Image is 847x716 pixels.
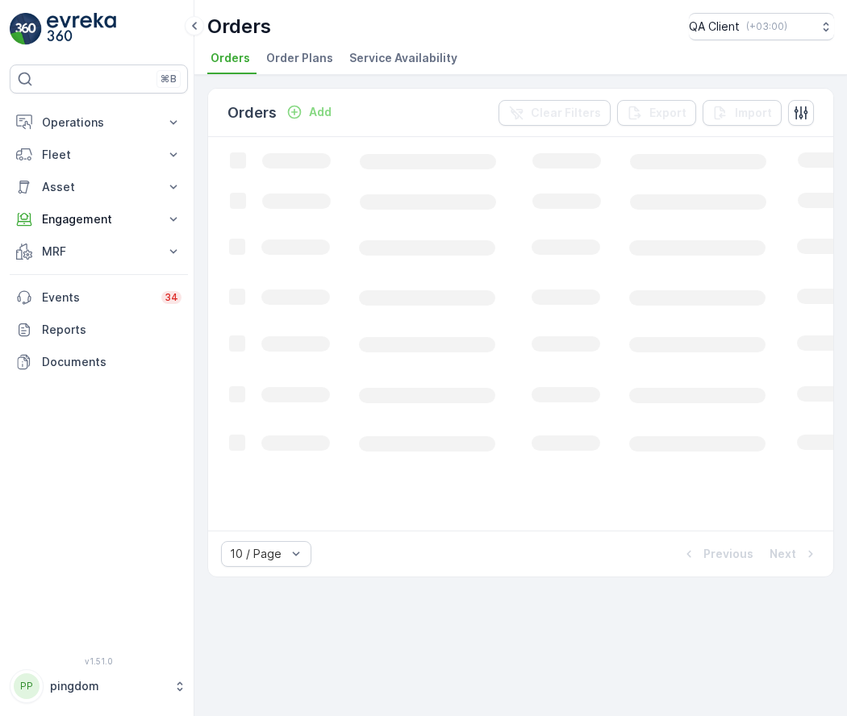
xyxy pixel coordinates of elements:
[42,354,181,370] p: Documents
[703,100,782,126] button: Import
[10,669,188,703] button: PPpingdom
[309,104,332,120] p: Add
[689,13,834,40] button: QA Client(+03:00)
[280,102,338,122] button: Add
[499,100,611,126] button: Clear Filters
[165,291,178,304] p: 34
[266,50,333,66] span: Order Plans
[649,105,686,121] p: Export
[617,100,696,126] button: Export
[10,346,188,378] a: Documents
[207,14,271,40] p: Orders
[50,678,165,694] p: pingdom
[10,203,188,235] button: Engagement
[42,179,156,195] p: Asset
[770,546,796,562] p: Next
[10,171,188,203] button: Asset
[42,244,156,260] p: MRF
[42,322,181,338] p: Reports
[211,50,250,66] span: Orders
[349,50,457,66] span: Service Availability
[161,73,177,85] p: ⌘B
[10,281,188,314] a: Events34
[47,13,116,45] img: logo_light-DOdMpM7g.png
[14,673,40,699] div: PP
[703,546,753,562] p: Previous
[227,102,277,124] p: Orders
[10,139,188,171] button: Fleet
[42,289,152,306] p: Events
[42,147,156,163] p: Fleet
[531,105,601,121] p: Clear Filters
[10,106,188,139] button: Operations
[10,314,188,346] a: Reports
[10,13,42,45] img: logo
[746,20,787,33] p: ( +03:00 )
[10,235,188,268] button: MRF
[735,105,772,121] p: Import
[10,656,188,666] span: v 1.51.0
[768,544,820,564] button: Next
[689,19,740,35] p: QA Client
[42,114,156,131] p: Operations
[679,544,755,564] button: Previous
[42,211,156,227] p: Engagement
